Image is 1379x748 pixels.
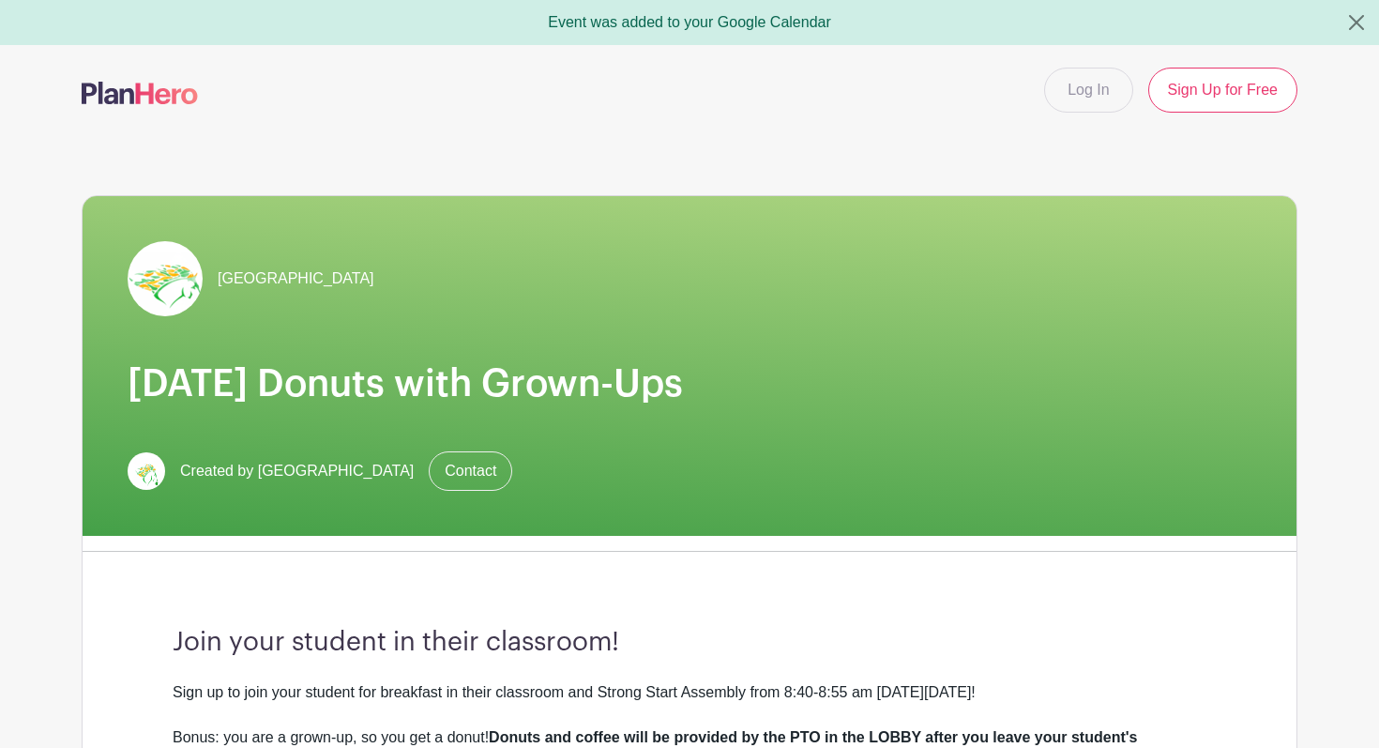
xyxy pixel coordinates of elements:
[128,452,165,490] img: Screen%20Shot%202023-09-28%20at%203.51.11%20PM.png
[218,267,374,290] span: [GEOGRAPHIC_DATA]
[82,82,198,104] img: logo-507f7623f17ff9eddc593b1ce0a138ce2505c220e1c5a4e2b4648c50719b7d32.svg
[180,460,414,482] span: Created by [GEOGRAPHIC_DATA]
[1044,68,1132,113] a: Log In
[128,241,203,316] img: Screen%20Shot%202023-09-28%20at%203.51.11%20PM.png
[429,451,512,491] a: Contact
[173,627,1206,659] h3: Join your student in their classroom!
[1148,68,1297,113] a: Sign Up for Free
[128,361,1251,406] h1: [DATE] Donuts with Grown-Ups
